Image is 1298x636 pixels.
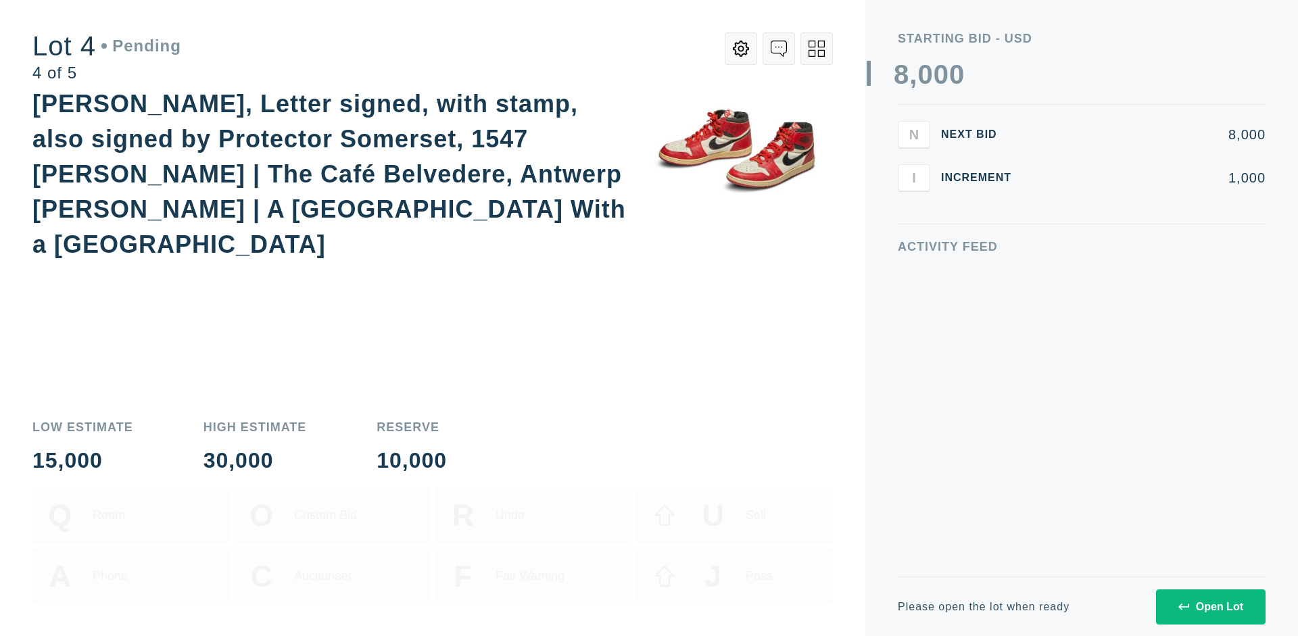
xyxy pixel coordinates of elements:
span: I [912,170,916,185]
div: Next Bid [941,129,1022,140]
div: 8 [894,61,909,88]
div: 0 [917,61,933,88]
div: 8,000 [1033,128,1266,141]
div: Pending [101,38,181,54]
div: Increment [941,172,1022,183]
span: N [909,126,919,142]
div: , [909,61,917,331]
div: 1,000 [1033,171,1266,185]
div: 10,000 [377,449,447,471]
div: Low Estimate [32,421,133,433]
button: I [898,164,930,191]
div: Open Lot [1178,601,1243,613]
div: 30,000 [203,449,307,471]
button: N [898,121,930,148]
div: 0 [949,61,965,88]
div: Starting Bid - USD [898,32,1266,45]
div: Lot 4 [32,32,181,59]
div: 0 [934,61,949,88]
div: 4 of 5 [32,65,181,81]
div: Activity Feed [898,241,1266,253]
div: Reserve [377,421,447,433]
button: Open Lot [1156,589,1266,625]
div: Please open the lot when ready [898,602,1069,612]
div: [PERSON_NAME], Letter signed, with stamp, also signed by Protector Somerset, 1547 [PERSON_NAME] |... [32,90,626,258]
div: High Estimate [203,421,307,433]
div: 15,000 [32,449,133,471]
